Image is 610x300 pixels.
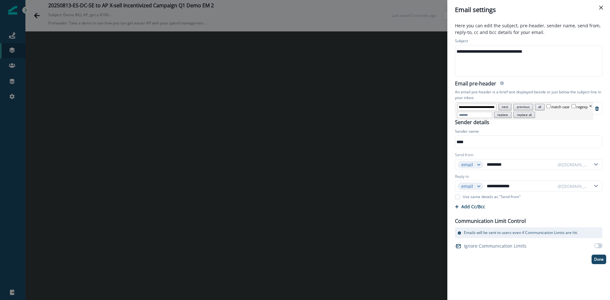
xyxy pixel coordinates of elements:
input: regexp [572,104,576,108]
p: Ignore Communication Limits [464,243,526,249]
p: Subject [455,38,468,45]
p: Here you can edit the subject, pre-header, sender name, send from, reply-to, cc and bcc details f... [451,22,606,37]
input: match case [546,104,551,108]
div: email [461,161,474,168]
div: @[DOMAIN_NAME] [558,161,588,168]
button: next [498,104,512,110]
input: Replace [457,112,492,118]
h2: Email pre-header [455,81,496,88]
label: Send from [455,152,473,158]
p: Done [594,257,604,262]
button: Close [596,3,606,13]
button: replace [494,112,512,118]
label: regexp [572,104,588,109]
button: all [535,104,545,110]
div: email [461,183,474,190]
p: Use same details as "Send from" [463,194,521,200]
button: Add Cc/Bcc [455,203,485,210]
p: Sender details [451,117,493,126]
div: @[DOMAIN_NAME] [558,183,588,190]
label: match case [546,104,569,109]
button: replace all [513,112,535,118]
p: Communication Limit Control [455,217,526,225]
button: previous [513,104,533,110]
svg: remove-preheader [594,106,600,111]
input: Find [457,104,497,110]
p: An email pre-header is a brief text displayed beside or just below the subject line in your inbox. [455,88,602,102]
label: Reply to [455,174,469,179]
p: Sender name [455,129,479,136]
button: Done [592,255,606,264]
button: close [589,103,592,109]
div: Email settings [455,5,602,15]
p: Emails will be sent to users even if Communication Limits are hit. [464,230,578,236]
